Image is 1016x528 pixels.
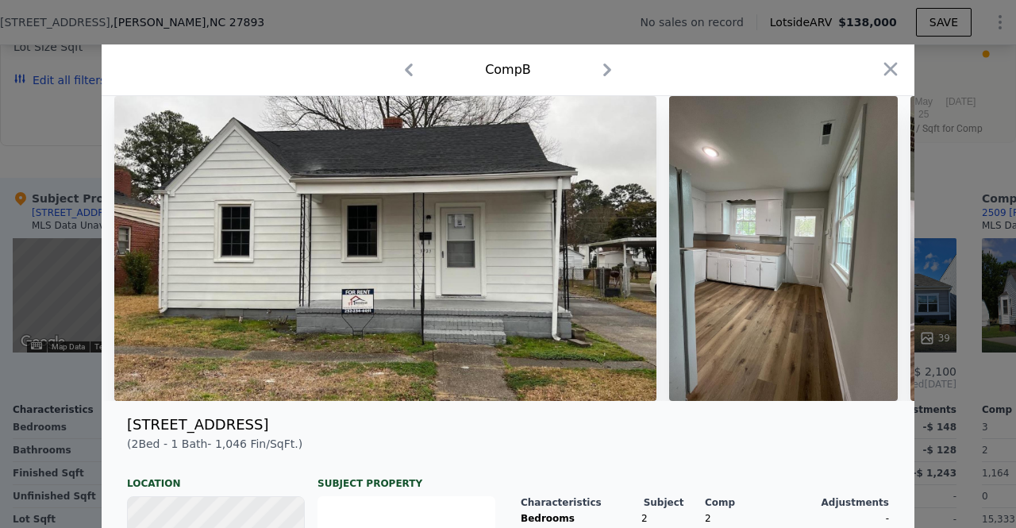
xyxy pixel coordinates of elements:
[705,496,797,509] div: Comp
[705,513,711,524] span: 2
[127,437,302,450] span: ( 2 Bed - 1 Bath - Fin/SqFt.)
[521,496,644,509] div: Characteristics
[797,496,889,509] div: Adjustments
[644,496,705,509] div: Subject
[114,96,656,401] img: Property Img
[127,464,305,490] div: Location
[800,509,889,528] div: -
[127,414,268,436] div: [STREET_ADDRESS]
[521,509,635,528] div: Bedrooms
[641,509,698,528] div: 2
[669,96,898,401] img: Property Img
[317,464,495,490] div: Subject Property
[215,437,247,450] span: 1,046
[485,60,531,79] div: Comp B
